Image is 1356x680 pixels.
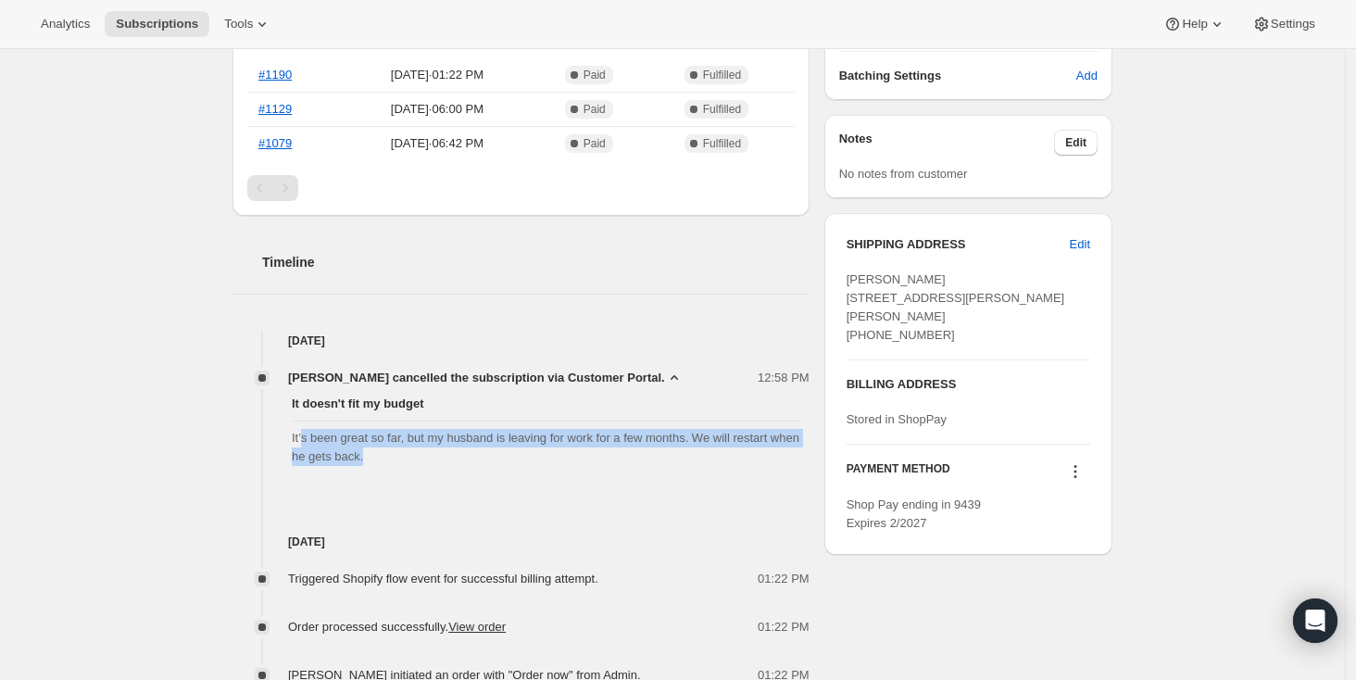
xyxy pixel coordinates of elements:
span: 01:22 PM [758,618,810,636]
span: Add [1076,67,1098,85]
h4: [DATE] [232,332,810,350]
span: [PERSON_NAME] [STREET_ADDRESS][PERSON_NAME][PERSON_NAME] [PHONE_NUMBER] [847,272,1065,342]
a: View order [448,620,506,634]
span: Order processed successfully. [288,620,506,634]
span: [PERSON_NAME] cancelled the subscription via Customer Portal. [288,369,665,387]
span: Stored in ShopPay [847,412,947,426]
span: Edit [1070,235,1090,254]
button: [PERSON_NAME] cancelled the subscription via Customer Portal. [288,369,684,387]
h3: Notes [839,130,1055,156]
span: Shop Pay ending in 9439 Expires 2/2027 [847,497,981,530]
span: It’s been great so far, but my husband is leaving for work for a few months. We will restart when... [292,429,802,466]
span: 12:58 PM [758,369,810,387]
a: #1129 [258,102,292,116]
span: Analytics [41,17,90,31]
span: Fulfilled [703,102,741,117]
span: Triggered Shopify flow event for successful billing attempt. [288,572,598,586]
button: Edit [1059,230,1101,259]
span: No notes from customer [839,167,968,181]
span: [DATE] · 01:22 PM [346,66,529,84]
span: Help [1182,17,1207,31]
h3: PAYMENT METHOD [847,461,950,486]
span: Paid [584,102,606,117]
nav: Pagination [247,175,795,201]
span: Subscriptions [116,17,198,31]
span: Paid [584,68,606,82]
h2: Timeline [262,253,810,271]
h4: [DATE] [232,533,810,551]
div: Open Intercom Messenger [1293,598,1337,643]
span: Tools [224,17,253,31]
span: [DATE] · 06:42 PM [346,134,529,153]
button: Add [1065,61,1109,91]
span: [DATE] · 06:00 PM [346,100,529,119]
span: Fulfilled [703,68,741,82]
button: Subscriptions [105,11,209,37]
span: Fulfilled [703,136,741,151]
a: #1079 [258,136,292,150]
span: Edit [1065,135,1086,150]
h3: BILLING ADDRESS [847,375,1090,394]
span: Settings [1271,17,1315,31]
button: Tools [213,11,282,37]
h3: SHIPPING ADDRESS [847,235,1070,254]
button: Settings [1241,11,1326,37]
button: Analytics [30,11,101,37]
h6: Batching Settings [839,67,1076,85]
span: Paid [584,136,606,151]
button: Help [1152,11,1237,37]
span: It doesn't fit my budget [292,395,802,413]
span: 01:22 PM [758,570,810,588]
a: #1190 [258,68,292,82]
button: Edit [1054,130,1098,156]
